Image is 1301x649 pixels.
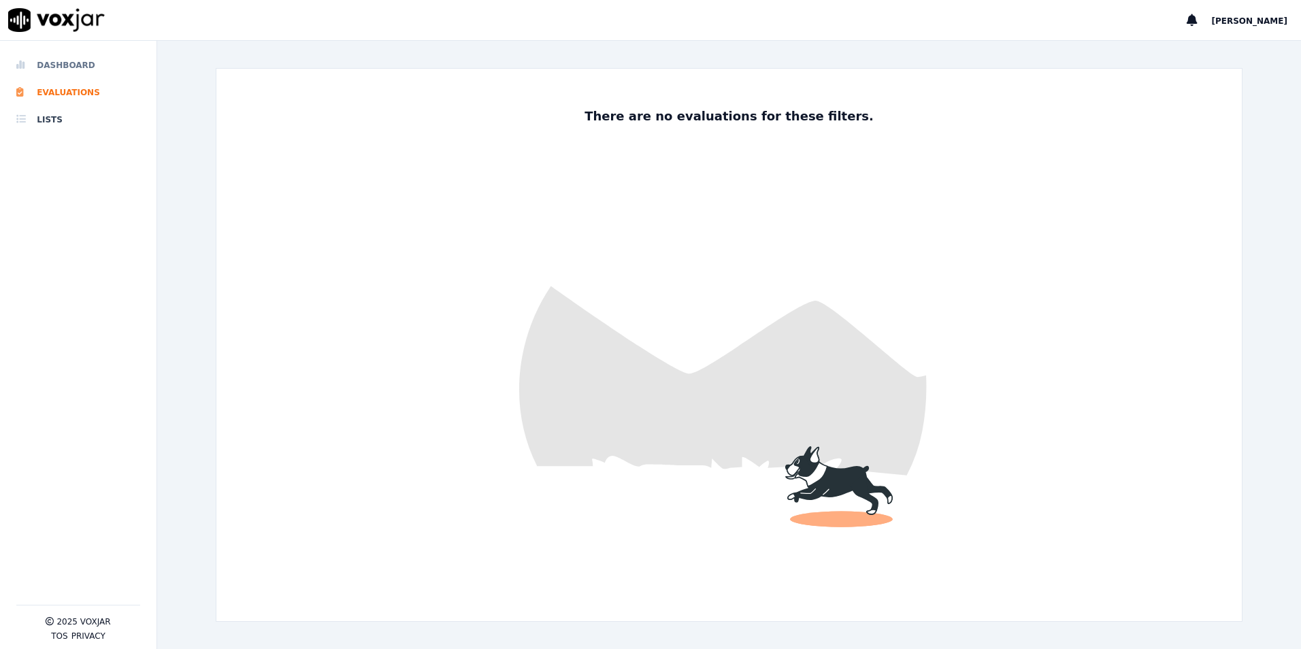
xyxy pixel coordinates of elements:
button: Privacy [71,631,105,642]
p: There are no evaluations for these filters. [579,107,879,126]
img: fun dog [216,69,1242,621]
a: Lists [16,106,140,133]
a: Evaluations [16,79,140,106]
p: 2025 Voxjar [56,616,110,627]
button: TOS [51,631,67,642]
span: [PERSON_NAME] [1211,16,1287,26]
img: voxjar logo [8,8,105,32]
a: Dashboard [16,52,140,79]
button: [PERSON_NAME] [1211,12,1301,29]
